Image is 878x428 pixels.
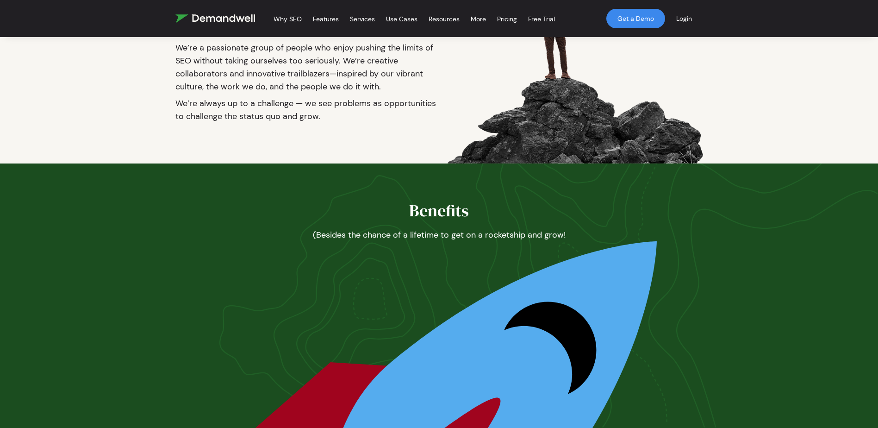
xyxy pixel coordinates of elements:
a: Free Trial [528,4,555,34]
a: More [471,4,486,34]
a: Login [665,3,703,34]
img: Demandwell Logo [175,14,255,23]
a: Services [350,4,375,34]
h2: Benefits [222,201,657,228]
p: We’re a passionate group of people who enjoy pushing the limits of SEO without taking ourselves t... [175,41,439,93]
a: Resources [429,4,460,34]
a: Why SEO [274,4,302,34]
p: We’re always up to a challenge — we see problems as opportunities to challenge the status quo and... [175,93,439,126]
a: Use Cases [386,4,417,34]
a: Pricing [497,4,517,34]
a: Get a Demo [606,9,665,28]
a: Features [313,4,339,34]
